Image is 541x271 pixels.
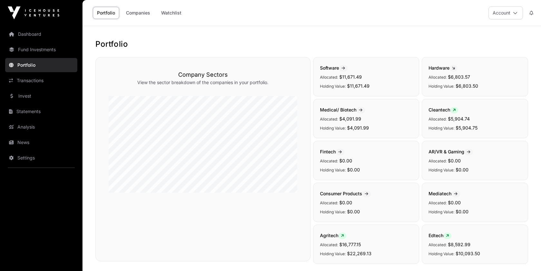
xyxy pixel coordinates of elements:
a: Statements [5,104,77,119]
span: $22,269.13 [347,251,372,256]
span: Mediatech [429,191,460,196]
a: Watchlist [157,7,186,19]
span: Allocated: [320,242,338,247]
span: Allocated: [320,117,338,121]
span: $0.00 [347,209,360,214]
img: Icehouse Ventures Logo [8,6,59,19]
span: $0.00 [456,209,469,214]
a: News [5,135,77,150]
span: $11,671.49 [347,83,370,89]
span: $11,671.49 [339,74,362,80]
span: $0.00 [339,158,352,163]
span: $0.00 [456,167,469,172]
button: Account [488,6,523,19]
span: Allocated: [429,159,447,163]
a: Companies [122,7,154,19]
p: View the sector breakdown of the companies in your portfolio. [109,79,297,86]
span: AR/VR & Gaming [429,149,473,154]
h1: Portfolio [95,39,528,49]
span: Holding Value: [429,84,454,89]
a: Dashboard [5,27,77,41]
span: Holding Value: [429,168,454,172]
span: Holding Value: [320,251,346,256]
span: $5,904.74 [448,116,470,121]
a: Transactions [5,73,77,88]
span: Allocated: [429,75,447,80]
span: Allocated: [320,200,338,205]
span: $16,777.15 [339,242,361,247]
span: Consumer Products [320,191,371,196]
span: Allocated: [320,75,338,80]
span: Software [320,65,348,71]
span: $8,592.99 [448,242,470,247]
span: $6,803.57 [448,74,470,80]
span: Medical/ Biotech [320,107,365,112]
span: $10,093.50 [456,251,480,256]
span: Hardware [429,65,458,71]
span: $4,091.99 [339,116,361,121]
span: $6,803.50 [456,83,478,89]
iframe: Chat Widget [509,240,541,271]
span: $0.00 [448,200,461,205]
span: Holding Value: [429,209,454,214]
a: Analysis [5,120,77,134]
span: $0.00 [347,167,360,172]
span: Holding Value: [320,209,346,214]
span: Agritech [320,233,346,238]
span: Holding Value: [320,168,346,172]
h3: Company Sectors [109,70,297,79]
a: Fund Investments [5,43,77,57]
a: Portfolio [93,7,119,19]
span: $0.00 [448,158,461,163]
span: Allocated: [429,117,447,121]
span: Allocated: [320,159,338,163]
a: Portfolio [5,58,77,72]
span: Allocated: [429,242,447,247]
span: Fintech [320,149,344,154]
span: $0.00 [339,200,352,205]
span: Holding Value: [429,251,454,256]
span: Allocated: [429,200,447,205]
span: Holding Value: [320,126,346,131]
span: Holding Value: [320,84,346,89]
span: Holding Value: [429,126,454,131]
a: Settings [5,151,77,165]
span: $4,091.99 [347,125,369,131]
span: $5,904.75 [456,125,478,131]
span: Cleantech [429,107,458,112]
span: Edtech [429,233,451,238]
a: Invest [5,89,77,103]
